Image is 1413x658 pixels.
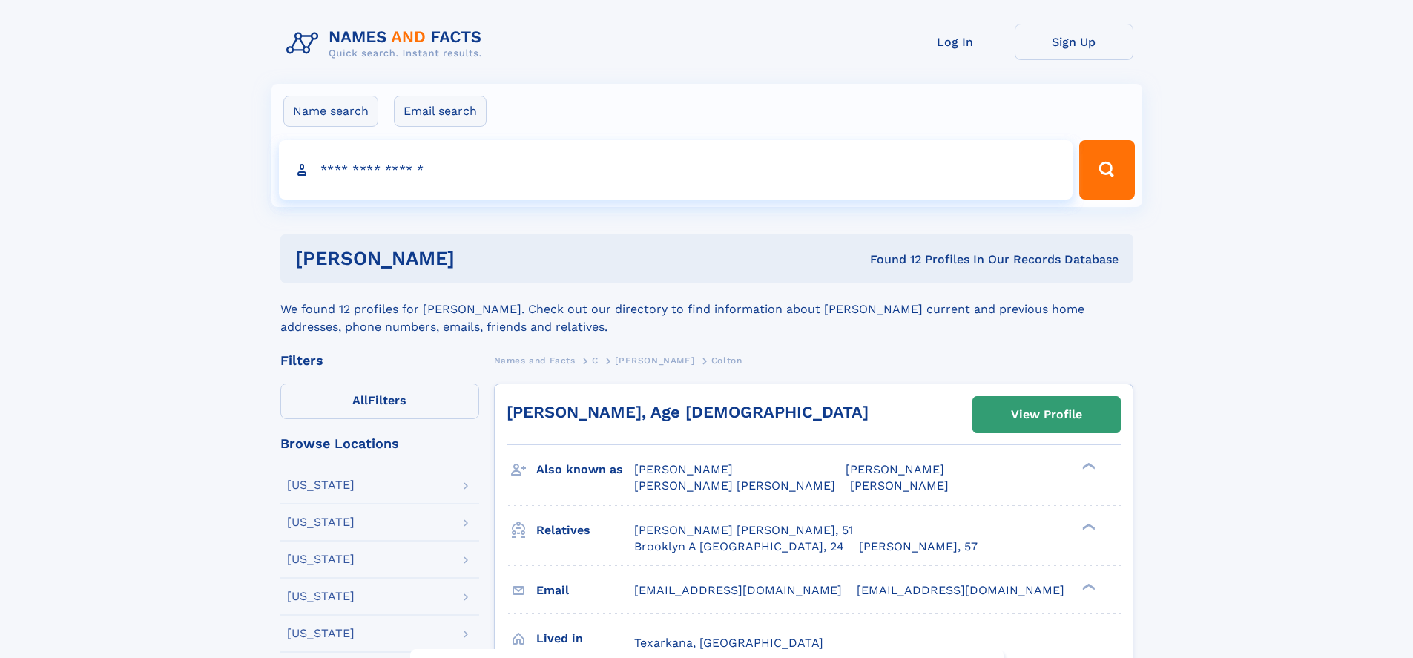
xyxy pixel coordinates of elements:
[634,636,823,650] span: Texarkana, [GEOGRAPHIC_DATA]
[280,354,479,367] div: Filters
[287,628,355,639] div: [US_STATE]
[1011,398,1082,432] div: View Profile
[634,478,835,493] span: [PERSON_NAME] [PERSON_NAME]
[280,24,494,64] img: Logo Names and Facts
[280,384,479,419] label: Filters
[711,355,742,366] span: Colton
[857,583,1064,597] span: [EMAIL_ADDRESS][DOMAIN_NAME]
[850,478,949,493] span: [PERSON_NAME]
[615,355,694,366] span: [PERSON_NAME]
[536,626,634,651] h3: Lived in
[287,553,355,565] div: [US_STATE]
[592,351,599,369] a: C
[394,96,487,127] label: Email search
[352,393,368,407] span: All
[287,479,355,491] div: [US_STATE]
[859,539,978,555] a: [PERSON_NAME], 57
[283,96,378,127] label: Name search
[287,590,355,602] div: [US_STATE]
[634,522,853,539] a: [PERSON_NAME] [PERSON_NAME], 51
[507,403,869,421] a: [PERSON_NAME], Age [DEMOGRAPHIC_DATA]
[662,251,1119,268] div: Found 12 Profiles In Our Records Database
[1078,582,1096,591] div: ❯
[280,437,479,450] div: Browse Locations
[295,249,662,268] h1: [PERSON_NAME]
[846,462,944,476] span: [PERSON_NAME]
[1015,24,1133,60] a: Sign Up
[536,578,634,603] h3: Email
[1079,140,1134,200] button: Search Button
[634,462,733,476] span: [PERSON_NAME]
[973,397,1120,432] a: View Profile
[634,583,842,597] span: [EMAIL_ADDRESS][DOMAIN_NAME]
[287,516,355,528] div: [US_STATE]
[615,351,694,369] a: [PERSON_NAME]
[1078,461,1096,471] div: ❯
[634,539,844,555] a: Brooklyn A [GEOGRAPHIC_DATA], 24
[280,283,1133,336] div: We found 12 profiles for [PERSON_NAME]. Check out our directory to find information about [PERSON...
[536,518,634,543] h3: Relatives
[536,457,634,482] h3: Also known as
[279,140,1073,200] input: search input
[494,351,576,369] a: Names and Facts
[1078,522,1096,531] div: ❯
[896,24,1015,60] a: Log In
[592,355,599,366] span: C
